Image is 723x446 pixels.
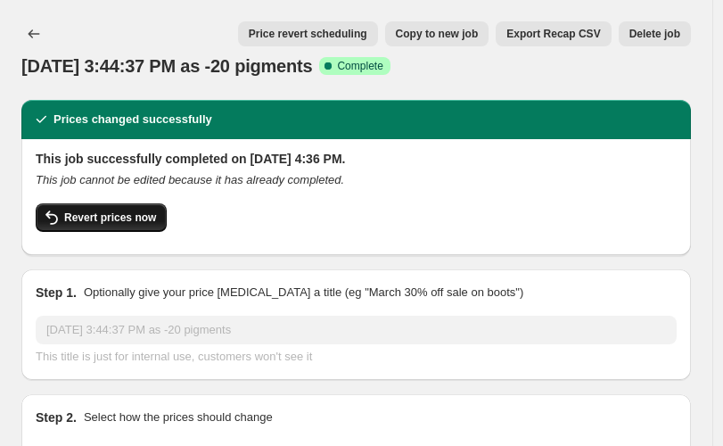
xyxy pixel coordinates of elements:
p: Optionally give your price [MEDICAL_DATA] a title (eg "March 30% off sale on boots") [84,284,523,301]
i: This job cannot be edited because it has already completed. [36,173,344,186]
button: Revert prices now [36,203,167,232]
h2: This job successfully completed on [DATE] 4:36 PM. [36,150,677,168]
span: Revert prices now [64,211,156,225]
span: Delete job [629,27,680,41]
h2: Step 1. [36,284,77,301]
button: Export Recap CSV [496,21,611,46]
h2: Prices changed successfully [53,111,212,128]
span: Copy to new job [396,27,479,41]
span: This title is just for internal use, customers won't see it [36,350,312,363]
span: Price revert scheduling [249,27,367,41]
button: Price change jobs [21,21,46,46]
input: 30% off holiday sale [36,316,677,344]
span: Complete [337,59,382,73]
p: Select how the prices should change [84,409,273,426]
button: Delete job [619,21,691,46]
button: Copy to new job [385,21,489,46]
h2: Step 2. [36,409,77,426]
span: Export Recap CSV [506,27,600,41]
span: [DATE] 3:44:37 PM as -20 pigments [21,56,312,76]
button: Price revert scheduling [238,21,378,46]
